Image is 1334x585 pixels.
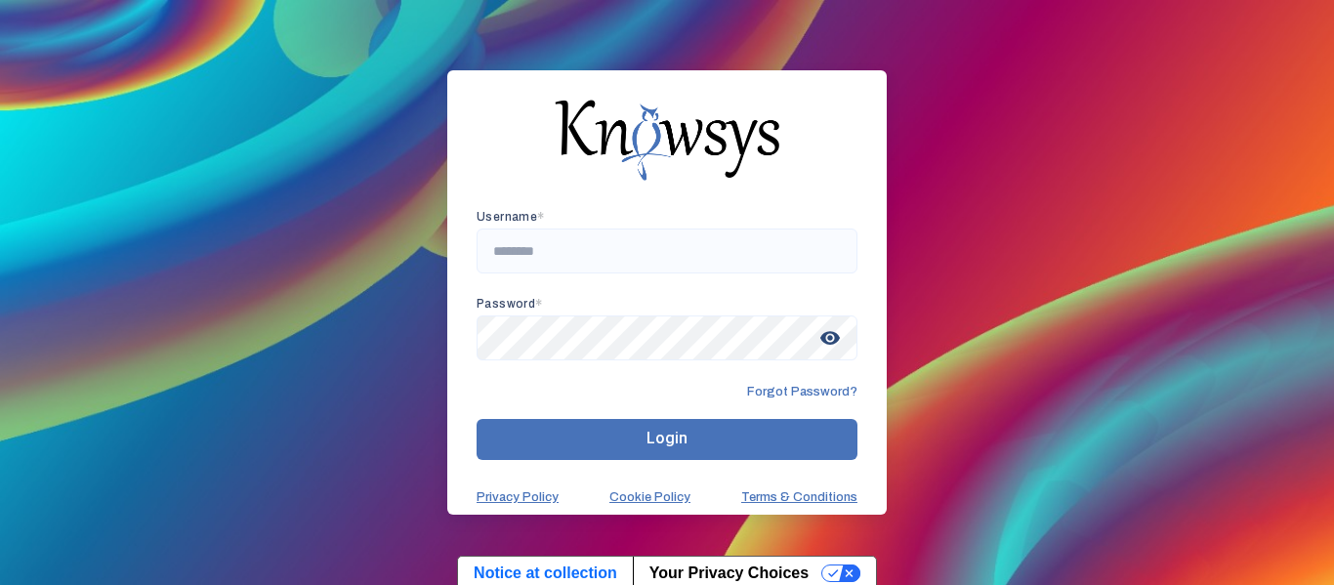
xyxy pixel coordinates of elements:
span: Forgot Password? [747,384,857,399]
button: Login [477,419,857,460]
span: visibility [813,320,848,355]
img: knowsys-logo.png [555,100,779,180]
a: Terms & Conditions [741,489,857,505]
a: Privacy Policy [477,489,559,505]
app-required-indication: Password [477,297,543,311]
a: Cookie Policy [609,489,690,505]
span: Login [646,429,688,447]
app-required-indication: Username [477,210,545,224]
